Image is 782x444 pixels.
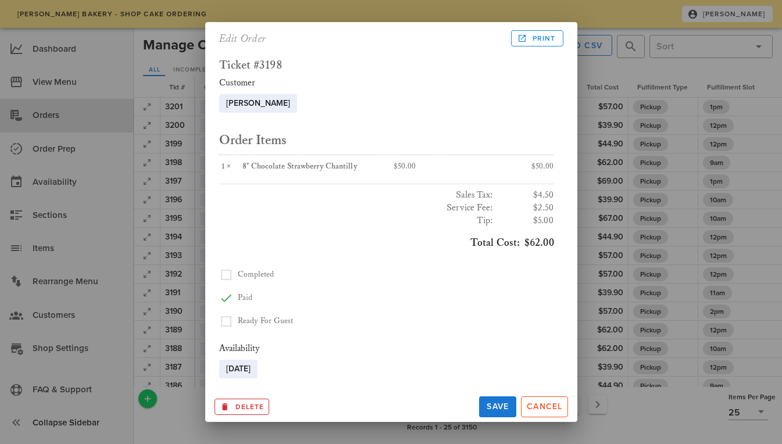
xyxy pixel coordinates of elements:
[219,29,267,48] h2: Edit Order
[219,77,554,89] div: Customer
[238,293,252,303] span: Paid
[220,402,265,412] span: Delete
[219,59,554,72] h2: Ticket #3198
[387,155,470,179] div: $50.00
[219,162,243,172] div: ×
[519,33,555,44] span: Print
[215,399,270,415] button: Archive this Record?
[219,131,554,150] h2: Order Items
[238,270,274,280] span: Completed
[219,214,494,227] h3: Tip:
[219,237,554,249] h3: $62.00
[219,189,494,202] h3: Sales Tax:
[219,162,227,171] span: 1
[479,396,516,417] button: Save
[226,94,290,113] span: [PERSON_NAME]
[498,202,554,214] h3: $2.50
[498,189,554,202] h3: $4.50
[470,237,520,249] span: Total Cost:
[238,316,294,326] span: Ready For Guest
[219,202,494,214] h3: Service Fee:
[498,214,554,227] h3: $5.00
[511,30,563,46] a: Print
[521,396,568,417] button: Cancel
[219,342,554,355] div: Availability
[484,402,512,411] span: Save
[242,162,379,172] div: 8" Chocolate Strawberry Chantilly
[226,360,251,378] span: [DATE]
[526,402,563,411] span: Cancel
[470,155,554,179] div: $50.00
